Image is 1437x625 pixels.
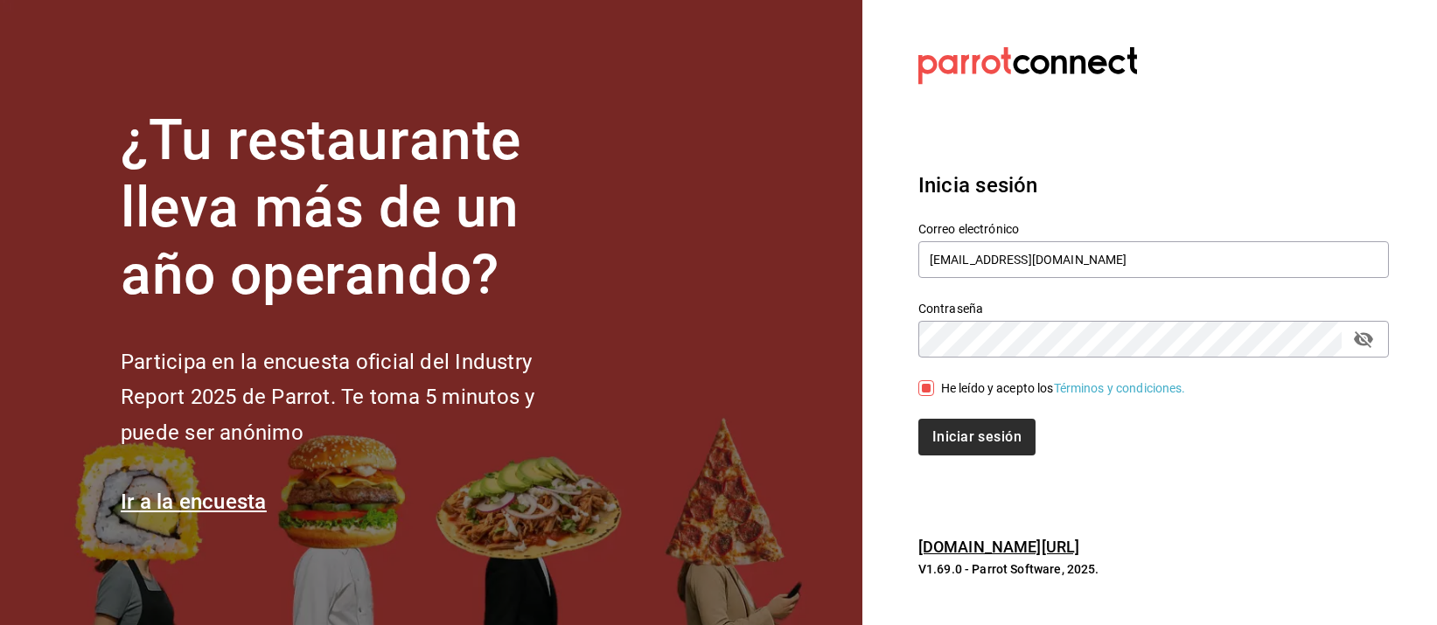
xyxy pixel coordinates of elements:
[918,303,1389,316] label: Contraseña
[918,241,1389,278] input: Ingresa tu correo electrónico
[918,170,1389,201] h3: Inicia sesión
[1349,324,1378,354] button: passwordField
[121,344,593,451] h2: Participa en la encuesta oficial del Industry Report 2025 de Parrot. Te toma 5 minutos y puede se...
[1054,381,1186,395] a: Términos y condiciones.
[918,224,1389,236] label: Correo electrónico
[918,538,1079,556] a: [DOMAIN_NAME][URL]
[121,108,593,309] h1: ¿Tu restaurante lleva más de un año operando?
[918,419,1036,455] button: Iniciar sesión
[121,490,267,514] a: Ir a la encuesta
[941,379,1186,398] div: He leído y acepto los
[918,560,1389,578] p: V1.69.0 - Parrot Software, 2025.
